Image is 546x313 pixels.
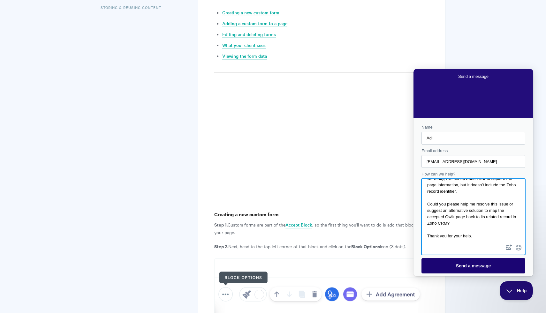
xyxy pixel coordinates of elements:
strong: Step 1. [214,221,228,228]
a: Storing & Reusing Content [101,1,166,14]
iframe: Help Scout Beacon - Close [500,281,533,300]
h4: Creating a new custom form [214,210,429,218]
a: Editing and deleting forms [222,31,276,38]
strong: Block Options [351,243,380,250]
iframe: Help Scout Beacon - Live Chat, Contact Form, and Knowledge Base [413,69,533,276]
a: What your client sees [222,42,266,49]
p: Next, head to the top left corner of that block and click on the icon (3 dots). [214,242,429,250]
a: Creating a new custom form [222,9,279,16]
iframe: Vimeo video player [214,83,429,204]
a: Accept Block [285,221,312,228]
a: Adding a custom form to a page [222,20,287,27]
a: Viewing the form data [222,53,267,60]
p: Custom forms are part of the , so the first thing you'll want to do is add that block to your page. [214,221,429,236]
strong: Step 2. [214,243,228,250]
